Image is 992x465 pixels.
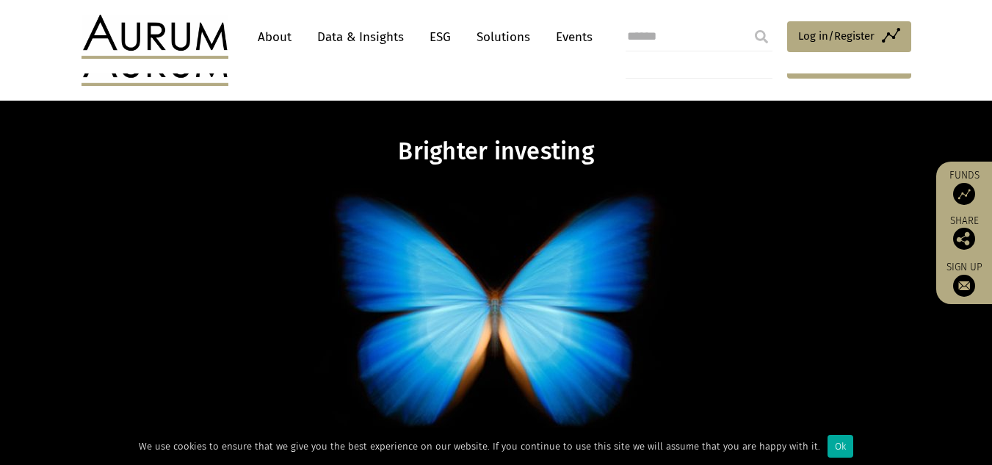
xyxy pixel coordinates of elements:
img: Access Funds [953,183,975,205]
div: Ok [828,435,853,458]
a: Events [549,24,593,51]
input: Submit [747,22,776,51]
a: Funds [944,169,985,205]
a: ESG [422,24,458,51]
img: Aurum [82,15,228,59]
img: Sign up to our newsletter [953,275,975,297]
span: Log in/Register [798,27,875,45]
h1: Brighter investing [213,137,780,166]
a: About [250,24,299,51]
img: Share this post [953,228,975,250]
a: Log in/Register [787,21,911,52]
a: Data & Insights [310,24,411,51]
a: Solutions [469,24,537,51]
div: Share [944,216,985,250]
a: Sign up [944,261,985,297]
